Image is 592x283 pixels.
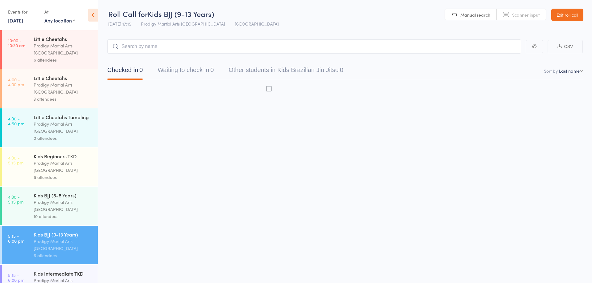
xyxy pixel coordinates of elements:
[228,63,343,80] button: Other students in Kids Brazilian Jiu Jitsu0
[8,155,23,165] time: 4:30 - 5:15 pm
[2,69,98,108] a: 4:00 -4:30 pmLittle CheetahsProdigy Martial Arts [GEOGRAPHIC_DATA]3 attendees
[8,116,24,126] time: 4:30 - 4:50 pm
[108,9,148,19] span: Roll Call for
[158,63,214,80] button: Waiting to check in0
[8,194,23,204] time: 4:30 - 5:15 pm
[34,160,92,174] div: Prodigy Martial Arts [GEOGRAPHIC_DATA]
[2,108,98,147] a: 4:30 -4:50 pmLittle Cheetahs TumblingProdigy Martial Arts [GEOGRAPHIC_DATA]0 attendees
[210,67,214,73] div: 0
[460,12,490,18] span: Manual search
[34,238,92,252] div: Prodigy Martial Arts [GEOGRAPHIC_DATA]
[8,233,24,243] time: 5:15 - 6:00 pm
[2,226,98,264] a: 5:15 -6:00 pmKids BJJ (9-13 Years)Prodigy Martial Arts [GEOGRAPHIC_DATA]6 attendees
[8,7,38,17] div: Events for
[34,42,92,56] div: Prodigy Martial Arts [GEOGRAPHIC_DATA]
[2,30,98,69] a: 10:00 -10:30 amLittle CheetahsProdigy Martial Arts [GEOGRAPHIC_DATA]6 attendees
[34,120,92,135] div: Prodigy Martial Arts [GEOGRAPHIC_DATA]
[148,9,214,19] span: Kids BJJ (9-13 Years)
[34,95,92,103] div: 3 attendees
[34,135,92,142] div: 0 attendees
[34,75,92,81] div: Little Cheetahs
[512,12,540,18] span: Scanner input
[548,40,583,53] button: CSV
[139,67,143,73] div: 0
[44,7,75,17] div: At
[34,270,92,277] div: Kids Intermediate TKD
[34,174,92,181] div: 8 attendees
[34,199,92,213] div: Prodigy Martial Arts [GEOGRAPHIC_DATA]
[34,252,92,259] div: 6 attendees
[2,187,98,225] a: 4:30 -5:15 pmKids BJJ (5-8 Years)Prodigy Martial Arts [GEOGRAPHIC_DATA]10 attendees
[8,273,24,282] time: 5:15 - 6:00 pm
[2,148,98,186] a: 4:30 -5:15 pmKids Beginners TKDProdigy Martial Arts [GEOGRAPHIC_DATA]8 attendees
[34,114,92,120] div: Little Cheetahs Tumbling
[235,21,279,27] span: [GEOGRAPHIC_DATA]
[340,67,343,73] div: 0
[34,81,92,95] div: Prodigy Martial Arts [GEOGRAPHIC_DATA]
[34,56,92,63] div: 6 attendees
[8,77,24,87] time: 4:00 - 4:30 pm
[544,68,558,74] label: Sort by
[34,192,92,199] div: Kids BJJ (5-8 Years)
[34,231,92,238] div: Kids BJJ (9-13 Years)
[108,21,131,27] span: [DATE] 17:15
[559,68,580,74] div: Last name
[34,35,92,42] div: Little Cheetahs
[44,17,75,24] div: Any location
[107,63,143,80] button: Checked in0
[141,21,225,27] span: Prodigy Martial Arts [GEOGRAPHIC_DATA]
[34,213,92,220] div: 10 attendees
[34,153,92,160] div: Kids Beginners TKD
[8,17,23,24] a: [DATE]
[551,9,583,21] a: Exit roll call
[8,38,25,48] time: 10:00 - 10:30 am
[107,39,521,54] input: Search by name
